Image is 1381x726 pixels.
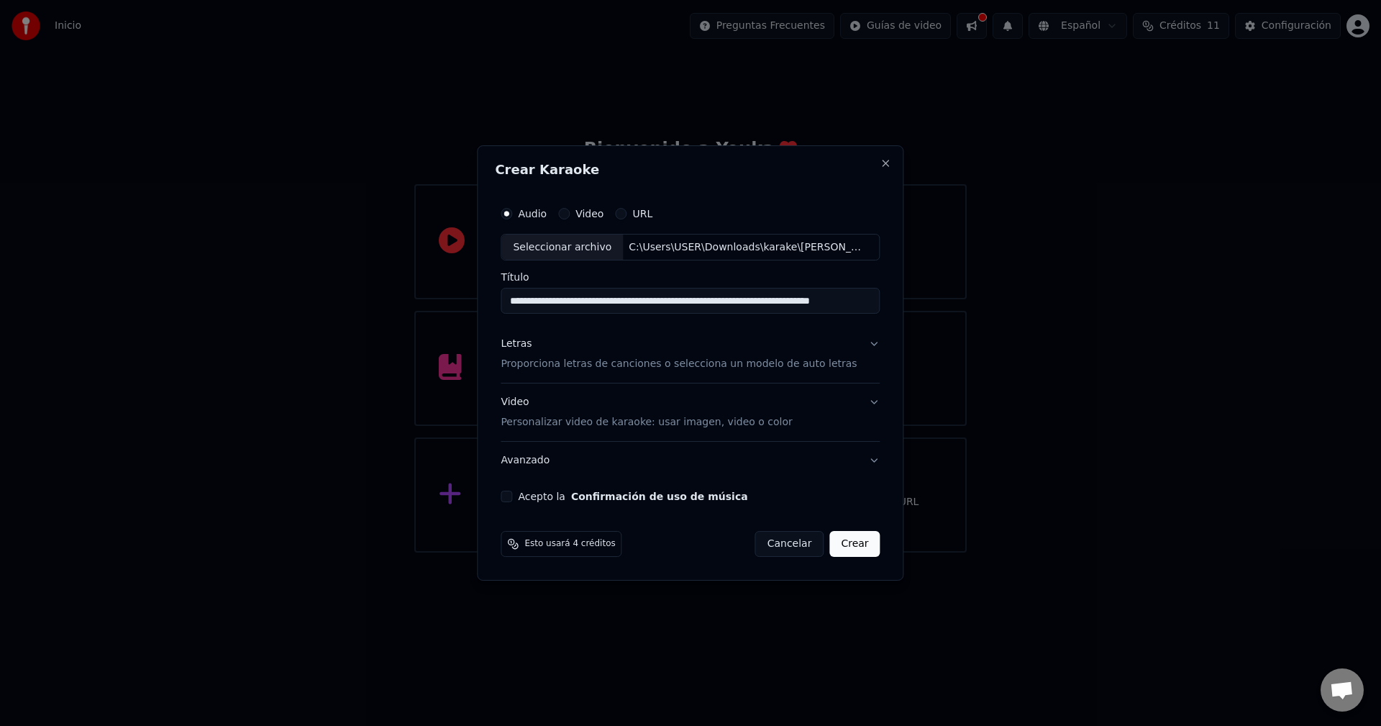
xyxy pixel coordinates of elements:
label: Título [501,273,880,283]
div: Letras [501,337,532,352]
label: URL [632,209,652,219]
p: Personalizar video de karaoke: usar imagen, video o color [501,415,792,430]
button: Acepto la [571,491,748,502]
label: Audio [518,209,547,219]
p: Proporciona letras de canciones o selecciona un modelo de auto letras [501,358,857,372]
div: Video [501,396,792,430]
button: Avanzado [501,442,880,479]
label: Video [575,209,603,219]
div: Seleccionar archivo [501,235,623,260]
button: Crear [829,531,880,557]
button: LetrasProporciona letras de canciones o selecciona un modelo de auto letras [501,326,880,384]
label: Acepto la [518,491,747,502]
button: VideoPersonalizar video de karaoke: usar imagen, video o color [501,384,880,442]
button: Cancelar [755,531,824,557]
h2: Crear Karaoke [495,163,885,176]
span: Esto usará 4 créditos [524,538,615,550]
div: C:\Users\USER\Downloads\karake\[PERSON_NAME] - Que El Tiempo Lo Decida (Audio Oficial) Música De ... [623,240,867,255]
